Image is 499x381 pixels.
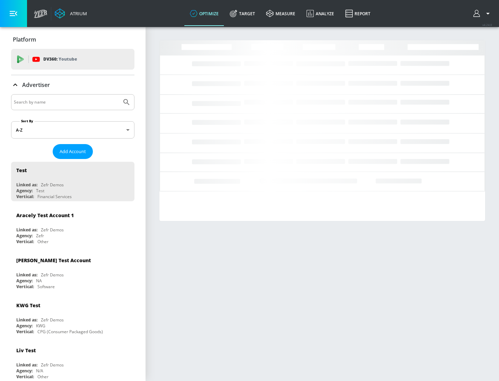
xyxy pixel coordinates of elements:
[16,374,34,380] div: Vertical:
[36,233,44,239] div: Zefr
[16,233,33,239] div: Agency:
[16,362,37,368] div: Linked as:
[41,227,64,233] div: Zefr Demos
[11,162,134,201] div: TestLinked as:Zefr DemosAgency:TestVertical:Financial Services
[37,374,49,380] div: Other
[16,239,34,245] div: Vertical:
[36,323,45,329] div: KWG
[60,148,86,156] span: Add Account
[301,1,340,26] a: Analyze
[43,55,77,63] p: DV360:
[16,284,34,290] div: Vertical:
[16,317,37,323] div: Linked as:
[482,23,492,27] span: v 4.24.0
[41,182,64,188] div: Zefr Demos
[16,368,33,374] div: Agency:
[16,227,37,233] div: Linked as:
[41,317,64,323] div: Zefr Demos
[36,368,43,374] div: N/A
[36,278,42,284] div: NA
[11,75,134,95] div: Advertiser
[37,194,72,200] div: Financial Services
[11,121,134,139] div: A-Z
[16,278,33,284] div: Agency:
[41,272,64,278] div: Zefr Demos
[59,55,77,63] p: Youtube
[16,212,74,219] div: Aracely Test Account 1
[11,252,134,291] div: [PERSON_NAME] Test AccountLinked as:Zefr DemosAgency:NAVertical:Software
[16,257,91,264] div: [PERSON_NAME] Test Account
[11,49,134,70] div: DV360: Youtube
[11,297,134,336] div: KWG TestLinked as:Zefr DemosAgency:KWGVertical:CPG (Consumer Packaged Goods)
[16,302,40,309] div: KWG Test
[261,1,301,26] a: measure
[14,98,119,107] input: Search by name
[41,362,64,368] div: Zefr Demos
[53,144,93,159] button: Add Account
[37,329,103,335] div: CPG (Consumer Packaged Goods)
[16,329,34,335] div: Vertical:
[16,167,27,174] div: Test
[16,272,37,278] div: Linked as:
[13,36,36,43] p: Platform
[20,119,35,123] label: Sort By
[55,8,87,19] a: Atrium
[340,1,376,26] a: Report
[37,239,49,245] div: Other
[16,194,34,200] div: Vertical:
[36,188,44,194] div: Test
[37,284,55,290] div: Software
[224,1,261,26] a: Target
[16,188,33,194] div: Agency:
[184,1,224,26] a: optimize
[67,10,87,17] div: Atrium
[11,207,134,246] div: Aracely Test Account 1Linked as:Zefr DemosAgency:ZefrVertical:Other
[16,323,33,329] div: Agency:
[16,347,36,354] div: Liv Test
[22,81,50,89] p: Advertiser
[16,182,37,188] div: Linked as:
[11,30,134,49] div: Platform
